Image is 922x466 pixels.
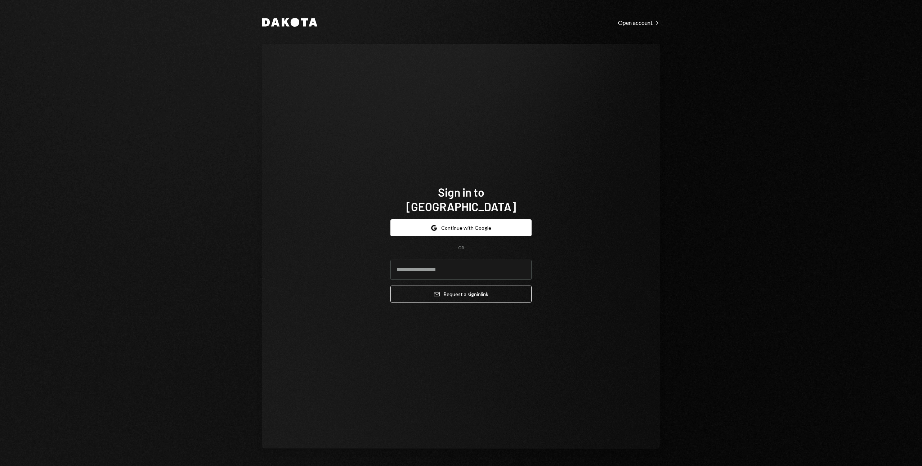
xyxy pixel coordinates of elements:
[618,18,660,26] a: Open account
[390,286,532,303] button: Request a signinlink
[390,185,532,214] h1: Sign in to [GEOGRAPHIC_DATA]
[390,219,532,236] button: Continue with Google
[458,245,464,251] div: OR
[618,19,660,26] div: Open account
